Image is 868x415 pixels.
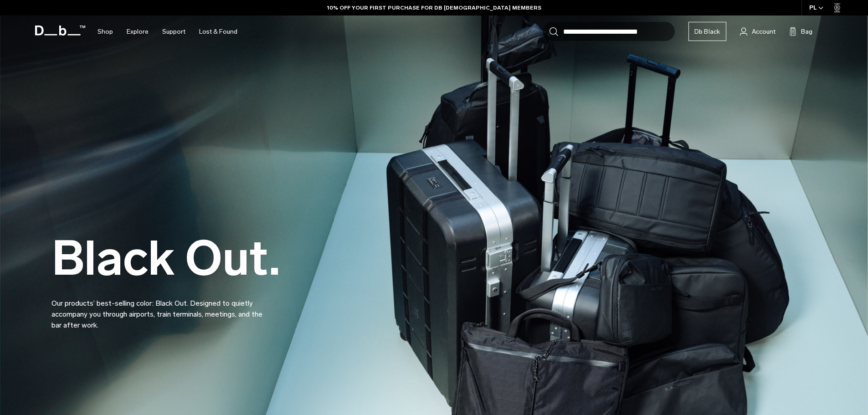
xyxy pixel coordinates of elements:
[752,27,776,36] span: Account
[327,4,541,12] a: 10% OFF YOUR FIRST PURCHASE FOR DB [DEMOGRAPHIC_DATA] MEMBERS
[51,287,270,331] p: Our products’ best-selling color: Black Out. Designed to quietly accompany you through airports, ...
[127,15,149,48] a: Explore
[688,22,726,41] a: Db Black
[789,26,812,37] button: Bag
[91,15,244,48] nav: Main Navigation
[740,26,776,37] a: Account
[801,27,812,36] span: Bag
[98,15,113,48] a: Shop
[51,235,280,282] h2: Black Out.
[162,15,185,48] a: Support
[199,15,237,48] a: Lost & Found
